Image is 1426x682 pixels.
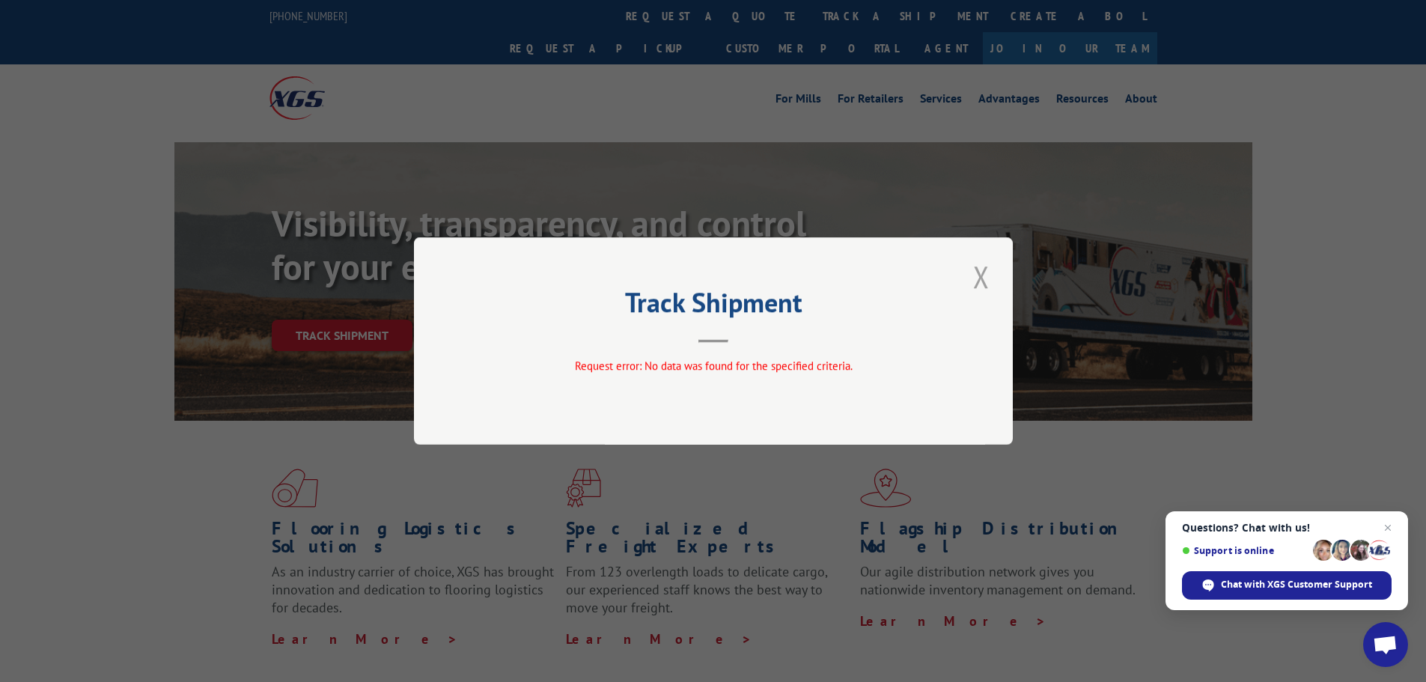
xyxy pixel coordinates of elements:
span: Questions? Chat with us! [1182,522,1392,534]
span: Chat with XGS Customer Support [1221,578,1372,591]
a: Open chat [1363,622,1408,667]
span: Request error: No data was found for the specified criteria. [574,359,852,373]
span: Chat with XGS Customer Support [1182,571,1392,600]
button: Close modal [969,256,994,297]
span: Support is online [1182,545,1308,556]
h2: Track Shipment [489,292,938,320]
